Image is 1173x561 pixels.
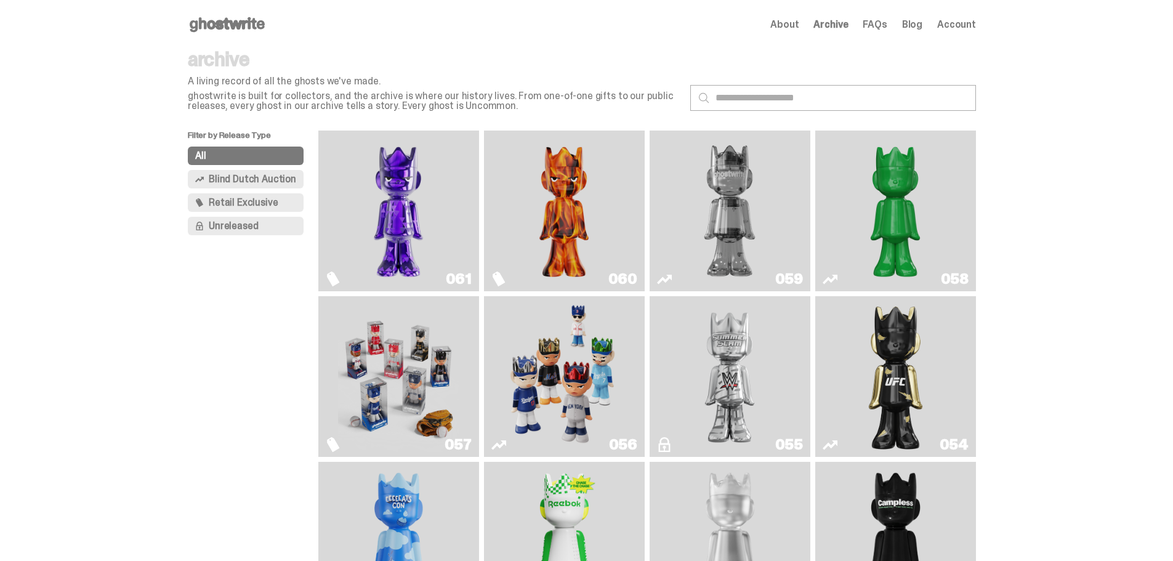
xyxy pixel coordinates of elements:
[770,20,799,30] a: About
[863,20,887,30] a: FAQs
[188,170,304,188] button: Blind Dutch Auction
[209,174,296,184] span: Blind Dutch Auction
[188,76,680,86] p: A living record of all the ghosts we've made.
[608,272,637,286] div: 060
[835,135,956,286] img: Schrödinger's ghost: Sunday Green
[775,272,803,286] div: 059
[326,301,472,452] a: Game Face (2025)
[940,437,969,452] div: 054
[657,301,803,452] a: I Was There SummerSlam
[326,135,472,286] a: Fantasy
[209,221,258,231] span: Unreleased
[209,198,278,208] span: Retail Exclusive
[188,91,680,111] p: ghostwrite is built for collectors, and the archive is where our history lives. From one-of-one g...
[941,272,969,286] div: 058
[863,301,929,452] img: Ruby
[188,147,304,165] button: All
[937,20,976,30] a: Account
[823,301,969,452] a: Ruby
[775,437,803,452] div: 055
[188,193,304,212] button: Retail Exclusive
[195,151,206,161] span: All
[491,301,637,452] a: Game Face (2025)
[657,135,803,286] a: Two
[504,301,624,452] img: Game Face (2025)
[188,217,304,235] button: Unreleased
[188,49,680,69] p: archive
[338,135,459,286] img: Fantasy
[491,135,637,286] a: Always On Fire
[445,437,472,452] div: 057
[188,131,318,147] p: Filter by Release Type
[669,301,790,452] img: I Was There SummerSlam
[504,135,624,286] img: Always On Fire
[609,437,637,452] div: 056
[813,20,848,30] a: Archive
[338,301,459,452] img: Game Face (2025)
[823,135,969,286] a: Schrödinger's ghost: Sunday Green
[446,272,472,286] div: 061
[669,135,790,286] img: Two
[902,20,922,30] a: Blog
